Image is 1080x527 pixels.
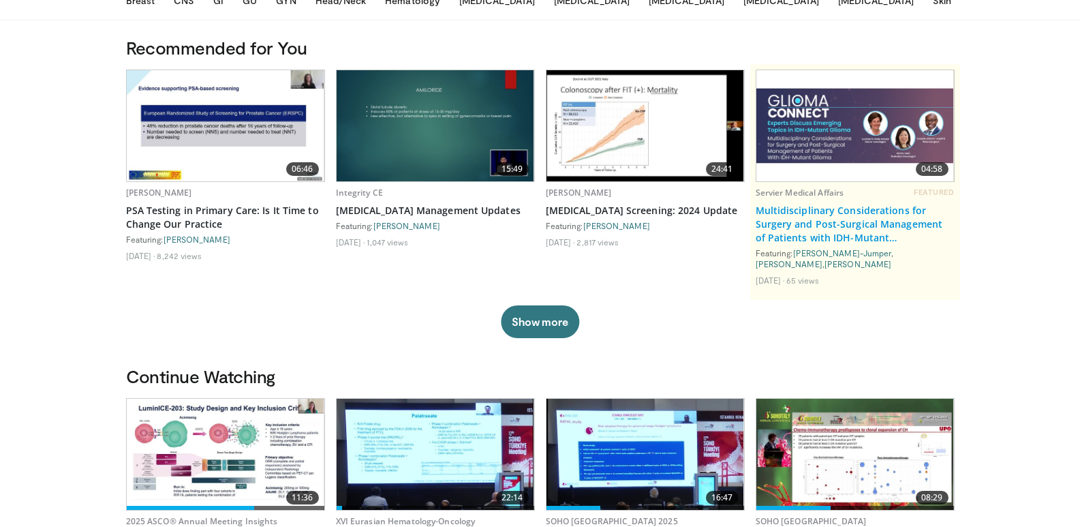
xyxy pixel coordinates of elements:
li: 8,242 views [157,250,202,261]
a: [PERSON_NAME] [583,221,650,230]
a: 04:58 [756,70,954,181]
a: 16:47 [546,399,744,510]
h3: Continue Watching [126,365,955,387]
a: 15:49 [337,70,534,181]
span: 11:36 [286,491,319,505]
h3: Recommended for You [126,37,955,59]
a: [PERSON_NAME] [756,259,822,269]
a: PSA Testing in Primary Care: Is It Time to Change Our Practice [126,204,325,231]
img: 911a8e79-bc4a-4283-8d4c-66e343d718fb.620x360_q85_upscale.jpg [546,399,744,510]
a: [MEDICAL_DATA] Management Updates [336,204,535,217]
button: Show more [501,305,579,338]
a: [PERSON_NAME] [164,235,230,244]
div: Featuring: [126,234,325,245]
a: [MEDICAL_DATA] Screening: 2024 Update [546,204,745,217]
li: [DATE] [756,275,785,286]
a: [PERSON_NAME] [546,187,612,198]
a: [PERSON_NAME]-Jumper [793,248,891,258]
a: 24:41 [546,70,744,181]
a: Multidisciplinary Considerations for Surgery and Post-Surgical Management of Patients with IDH-Mu... [756,204,955,245]
a: [PERSON_NAME] [824,259,891,269]
li: [DATE] [126,250,155,261]
a: 22:14 [337,399,534,510]
span: 22:14 [496,491,529,505]
span: 15:49 [496,162,529,176]
span: 24:41 [706,162,739,176]
span: 08:29 [916,491,948,505]
img: 969231d3-b021-4170-ae52-82fb74b0a522.620x360_q85_upscale.jpg [127,70,324,181]
a: SOHO [GEOGRAPHIC_DATA] [756,515,867,527]
img: 751e1d85-96c1-4804-98ce-14619ab7382f.620x360_q85_upscale.jpg [337,399,534,510]
a: 11:36 [127,399,324,510]
li: 2,817 views [576,237,619,247]
span: 16:47 [706,491,739,505]
span: FEATURED [914,187,954,197]
li: [DATE] [336,237,365,247]
a: [PERSON_NAME] [373,221,440,230]
a: 08:29 [756,399,954,510]
li: 65 views [786,275,819,286]
a: [PERSON_NAME] [126,187,192,198]
img: cf91a89a-fb26-411c-95ec-872b34b1f547.620x360_q85_upscale.jpg [756,399,954,510]
li: [DATE] [546,237,575,247]
a: 06:46 [127,70,324,181]
a: Integrity CE [336,187,383,198]
div: Featuring: [546,220,745,231]
span: 04:58 [916,162,948,176]
div: Featuring: , , [756,247,955,269]
img: ac114b1b-ca58-43de-a309-898d644626b7.620x360_q85_upscale.jpg [546,70,744,181]
span: 06:46 [286,162,319,176]
img: 6649a681-f993-4e49-b1cb-d1dd4dbb41af.png.620x360_q85_upscale.jpg [756,70,954,181]
img: 64923b95-eced-4c69-bb57-c111d72db611.620x360_q85_upscale.jpg [127,399,324,510]
div: Featuring: [336,220,535,231]
li: 1,047 views [367,237,408,247]
img: 8121a4fa-fc15-4415-b212-9043dbd65723.620x360_q85_upscale.jpg [337,70,534,181]
a: SOHO [GEOGRAPHIC_DATA] 2025 [546,515,678,527]
a: Servier Medical Affairs [756,187,844,198]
